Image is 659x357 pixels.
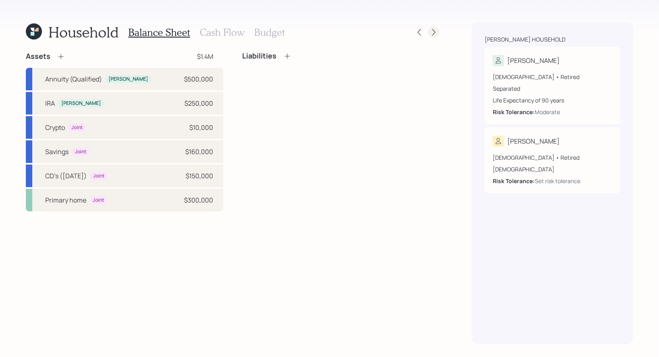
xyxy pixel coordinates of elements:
div: $160,000 [186,147,213,157]
div: Annuity (Qualified) [45,74,102,84]
div: $10,000 [190,123,213,132]
div: IRA [45,98,55,108]
div: $300,000 [184,195,213,205]
b: Risk Tolerance: [493,177,535,185]
div: $1.4M [197,52,213,61]
div: Set risk tolerance [535,177,580,185]
div: [PERSON_NAME] [109,76,148,83]
div: Separated [493,84,612,93]
div: Primary home [45,195,86,205]
div: $250,000 [185,98,213,108]
h3: Balance Sheet [128,27,190,38]
div: [PERSON_NAME] [61,100,101,107]
div: $500,000 [184,74,213,84]
div: [DEMOGRAPHIC_DATA] • Retired [493,153,612,162]
h3: Budget [254,27,285,38]
div: [DEMOGRAPHIC_DATA] [493,165,612,173]
div: Crypto [45,123,65,132]
div: Life Expectancy of 90 years [493,96,612,104]
div: Joint [71,124,83,131]
div: Joint [93,173,105,180]
b: Risk Tolerance: [493,108,535,116]
div: Joint [93,197,104,204]
div: Savings [45,147,69,157]
div: $150,000 [186,171,213,181]
div: [PERSON_NAME] [507,56,560,65]
div: CD's ([DATE]) [45,171,87,181]
div: [PERSON_NAME] [507,136,560,146]
div: Joint [75,148,86,155]
h4: Assets [26,52,50,61]
div: Moderate [535,108,560,116]
h4: Liabilities [243,52,277,61]
div: [PERSON_NAME] household [485,35,565,44]
h3: Cash Flow [200,27,245,38]
div: [DEMOGRAPHIC_DATA] • Retired [493,73,612,81]
h1: Household [48,23,119,41]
